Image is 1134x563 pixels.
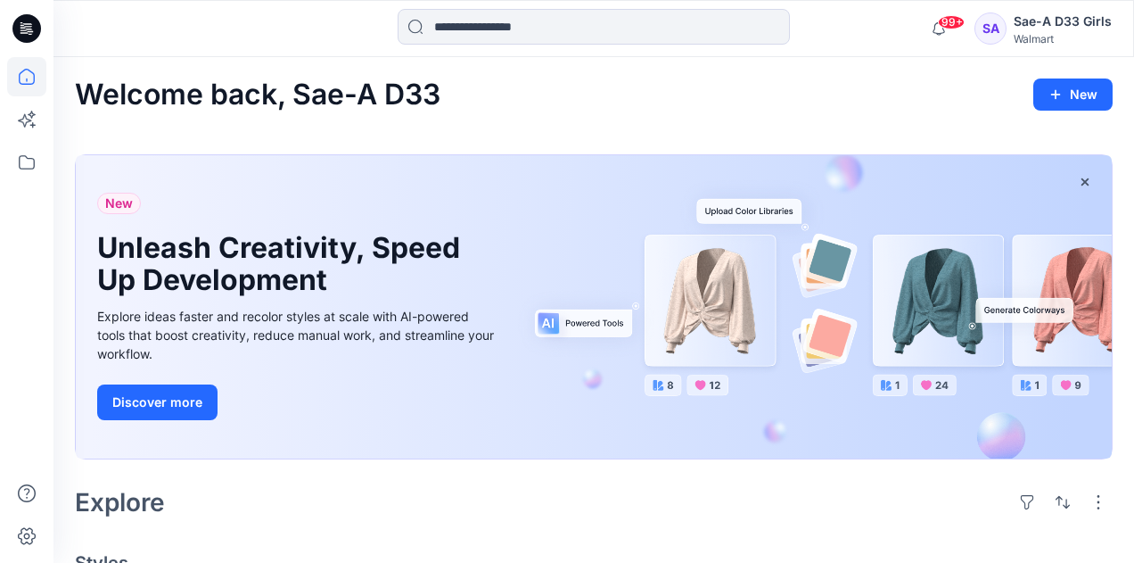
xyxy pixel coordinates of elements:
div: Sae-A D33 Girls [1014,11,1112,32]
div: SA [974,12,1007,45]
h2: Welcome back, Sae-A D33 [75,79,440,112]
div: Explore ideas faster and recolor styles at scale with AI-powered tools that boost creativity, red... [97,307,498,363]
h1: Unleash Creativity, Speed Up Development [97,232,472,296]
button: Discover more [97,385,218,420]
button: New [1033,79,1113,111]
h2: Explore [75,488,165,517]
span: New [105,193,133,214]
div: Walmart [1014,32,1112,46]
a: Discover more [97,385,498,420]
span: 99+ [938,15,965,29]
